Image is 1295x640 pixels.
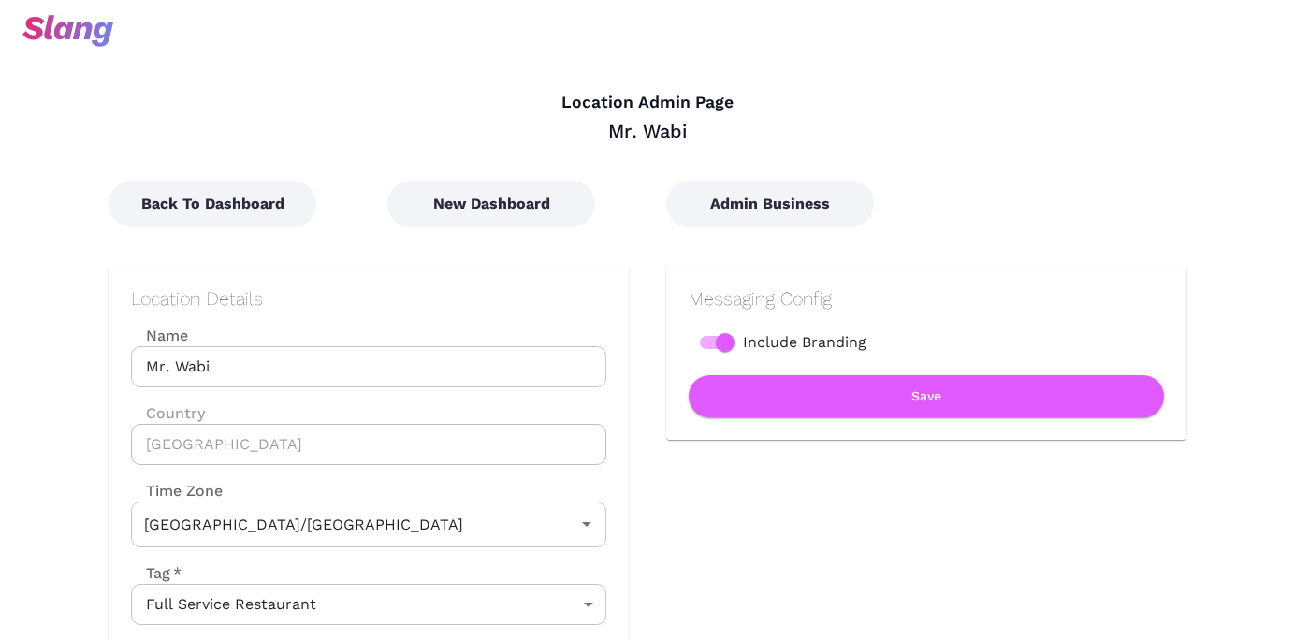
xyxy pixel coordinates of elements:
[387,181,595,227] button: New Dashboard
[109,119,1186,143] div: Mr. Wabi
[387,195,595,212] a: New Dashboard
[109,93,1186,113] h4: Location Admin Page
[131,325,606,346] label: Name
[666,195,874,212] a: Admin Business
[666,181,874,227] button: Admin Business
[743,331,866,354] span: Include Branding
[22,15,113,47] img: svg+xml;base64,PHN2ZyB3aWR0aD0iOTciIGhlaWdodD0iMzQiIHZpZXdCb3g9IjAgMCA5NyAzNCIgZmlsbD0ibm9uZSIgeG...
[109,195,316,212] a: Back To Dashboard
[574,511,600,537] button: Open
[131,584,606,625] div: Full Service Restaurant
[689,287,1164,310] h2: Messaging Config
[109,181,316,227] button: Back To Dashboard
[131,480,606,502] label: Time Zone
[131,287,606,310] h2: Location Details
[689,375,1164,417] button: Save
[131,402,606,424] label: Country
[131,562,182,584] label: Tag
